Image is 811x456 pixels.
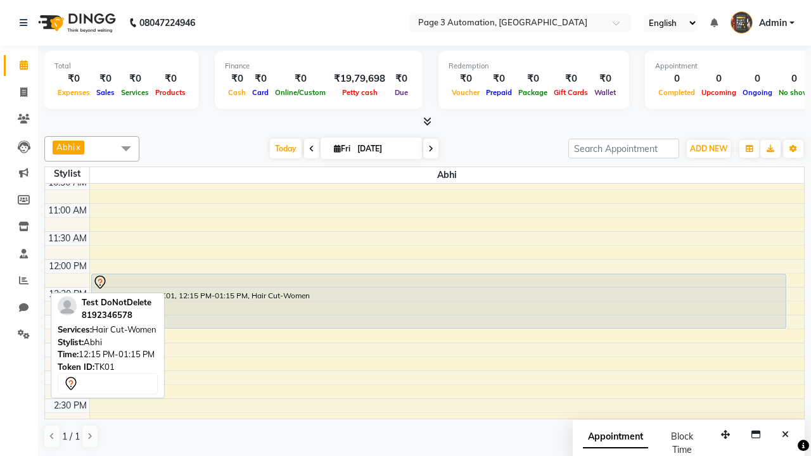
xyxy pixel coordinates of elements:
[551,72,591,86] div: ₹0
[329,72,390,86] div: ₹19,79,698
[58,337,84,347] span: Stylist:
[272,72,329,86] div: ₹0
[698,88,739,97] span: Upcoming
[655,72,698,86] div: 0
[46,232,89,245] div: 11:30 AM
[270,139,302,158] span: Today
[339,88,381,97] span: Petty cash
[655,88,698,97] span: Completed
[331,144,354,153] span: Fri
[93,72,118,86] div: ₹0
[82,309,151,322] div: 8192346578
[139,5,195,41] b: 08047224946
[272,88,329,97] span: Online/Custom
[82,297,151,307] span: Test DoNotDelete
[583,426,648,448] span: Appointment
[54,61,189,72] div: Total
[739,88,776,97] span: Ongoing
[225,72,249,86] div: ₹0
[46,260,89,273] div: 12:00 PM
[515,72,551,86] div: ₹0
[152,72,189,86] div: ₹0
[93,88,118,97] span: Sales
[449,72,483,86] div: ₹0
[58,348,158,361] div: 12:15 PM-01:15 PM
[32,5,119,41] img: logo
[152,88,189,97] span: Products
[58,349,79,359] span: Time:
[58,361,158,374] div: TK01
[671,431,693,455] span: Block Time
[449,61,619,72] div: Redemption
[54,72,93,86] div: ₹0
[449,88,483,97] span: Voucher
[46,204,89,217] div: 11:00 AM
[591,72,619,86] div: ₹0
[118,72,152,86] div: ₹0
[776,425,795,445] button: Close
[698,72,739,86] div: 0
[92,324,156,334] span: Hair Cut-Women
[690,144,727,153] span: ADD NEW
[58,324,92,334] span: Services:
[58,336,158,349] div: Abhi
[225,61,412,72] div: Finance
[225,88,249,97] span: Cash
[759,16,787,30] span: Admin
[118,88,152,97] span: Services
[249,72,272,86] div: ₹0
[92,274,786,328] div: Test DoNotDelete, TK01, 12:15 PM-01:15 PM, Hair Cut-Women
[392,88,411,97] span: Due
[739,72,776,86] div: 0
[46,288,89,301] div: 12:30 PM
[249,88,272,97] span: Card
[62,430,80,443] span: 1 / 1
[551,88,591,97] span: Gift Cards
[483,72,515,86] div: ₹0
[515,88,551,97] span: Package
[568,139,679,158] input: Search Appointment
[591,88,619,97] span: Wallet
[58,296,77,315] img: profile
[90,167,805,183] span: Abhi
[731,11,753,34] img: Admin
[687,140,731,158] button: ADD NEW
[45,167,89,180] div: Stylist
[354,139,417,158] input: 2025-10-03
[51,399,89,412] div: 2:30 PM
[483,88,515,97] span: Prepaid
[56,142,75,152] span: Abhi
[58,362,94,372] span: Token ID:
[75,142,80,152] a: x
[390,72,412,86] div: ₹0
[54,88,93,97] span: Expenses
